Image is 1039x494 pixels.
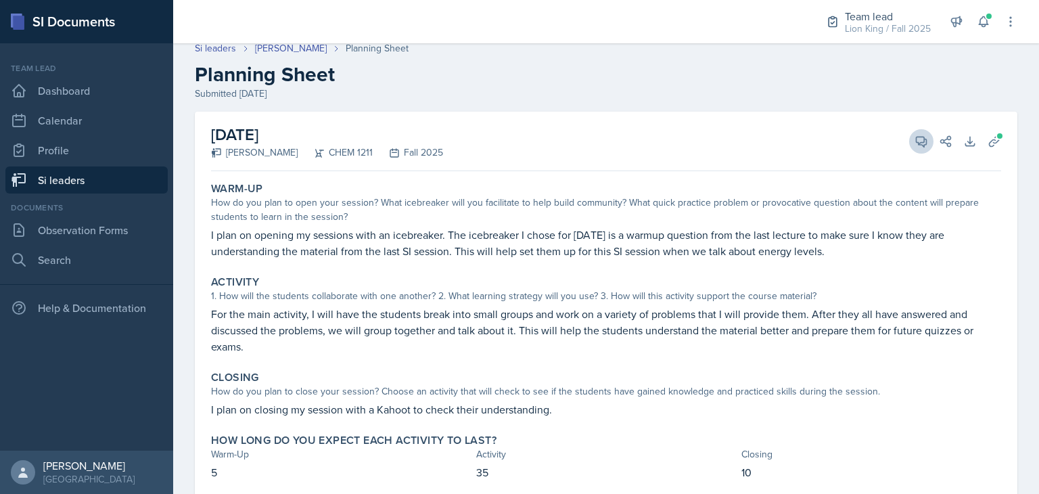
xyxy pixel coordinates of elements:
p: 35 [476,464,736,480]
p: 5 [211,464,471,480]
a: Calendar [5,107,168,134]
p: For the main activity, I will have the students break into small groups and work on a variety of ... [211,306,1001,355]
div: Submitted [DATE] [195,87,1017,101]
div: [PERSON_NAME] [211,145,298,160]
div: How do you plan to close your session? Choose an activity that will check to see if the students ... [211,384,1001,399]
label: Activity [211,275,259,289]
label: How long do you expect each activity to last? [211,434,497,447]
p: I plan on opening my sessions with an icebreaker. The icebreaker I chose for [DATE] is a warmup q... [211,227,1001,259]
div: Help & Documentation [5,294,168,321]
h2: Planning Sheet [195,62,1017,87]
div: [GEOGRAPHIC_DATA] [43,472,135,486]
div: How do you plan to open your session? What icebreaker will you facilitate to help build community... [211,196,1001,224]
div: [PERSON_NAME] [43,459,135,472]
label: Closing [211,371,259,384]
div: Documents [5,202,168,214]
div: 1. How will the students collaborate with one another? 2. What learning strategy will you use? 3.... [211,289,1001,303]
a: Profile [5,137,168,164]
div: CHEM 1211 [298,145,373,160]
div: Team lead [5,62,168,74]
h2: [DATE] [211,122,443,147]
div: Activity [476,447,736,462]
div: Team lead [845,8,931,24]
a: Observation Forms [5,217,168,244]
a: Search [5,246,168,273]
div: Planning Sheet [346,41,409,55]
div: Fall 2025 [373,145,443,160]
div: Warm-Up [211,447,471,462]
a: Si leaders [195,41,236,55]
label: Warm-Up [211,182,263,196]
div: Lion King / Fall 2025 [845,22,931,36]
p: I plan on closing my session with a Kahoot to check their understanding. [211,401,1001,418]
a: Si leaders [5,166,168,194]
a: Dashboard [5,77,168,104]
p: 10 [741,464,1001,480]
a: [PERSON_NAME] [255,41,327,55]
div: Closing [741,447,1001,462]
